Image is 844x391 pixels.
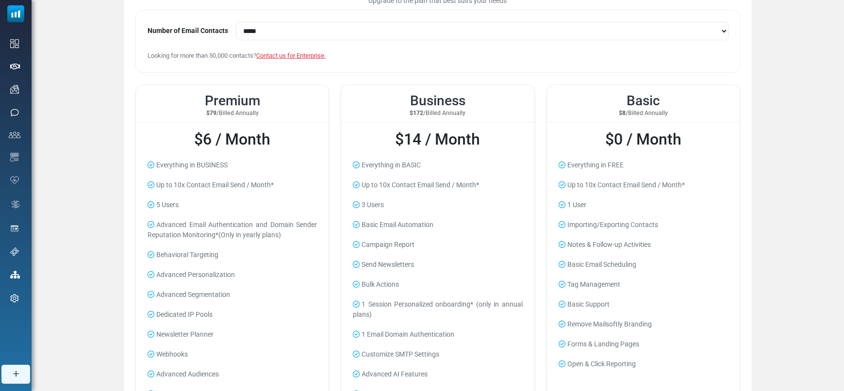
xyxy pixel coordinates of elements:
[10,153,19,162] img: email-templates-icon.svg
[349,156,526,174] li: Everything in BASIC
[349,196,526,214] li: 3 Users
[555,276,732,293] li: Tag Management
[206,110,216,116] strong: $79
[555,216,732,234] li: Importing/Exporting Contacts
[144,286,321,304] li: Advanced Segmentation
[555,176,732,194] li: Up to 10x Contact Email Send / Month*
[10,224,19,233] img: landing_pages.svg
[256,52,326,59] a: Contact us for Enterprise.
[144,216,321,244] li: Advanced Email Authentication and Domain Sender Reputation Monitoring*(Only in yearly plans)
[10,39,19,48] img: dashboard-icon.svg
[555,109,732,117] small: /Billed Annually
[410,93,465,109] span: Business
[410,110,423,116] strong: $172
[349,130,526,148] h2: $14 / Month
[144,156,321,174] li: Everything in BUSINESS
[144,306,321,324] li: Dedicated IP Pools
[555,256,732,274] li: Basic Email Scheduling
[205,93,260,109] span: Premium
[349,365,526,383] li: Advanced AI Features
[144,176,321,194] li: Up to 10x Contact Email Send / Month*
[10,85,19,94] img: campaigns-icon.png
[10,294,19,303] img: settings-icon.svg
[349,295,526,324] li: 1 Session Personalized onboarding* (only in annual plans)
[555,335,732,353] li: Forms & Landing Pages
[10,108,19,117] img: sms-icon.png
[555,156,732,174] li: Everything in FREE
[555,196,732,214] li: 1 User
[144,246,321,264] li: Behavioral Targeting
[349,256,526,274] li: Send Newsletters
[349,176,526,194] li: Up to 10x Contact Email Send / Month*
[555,355,732,373] li: Open & Click Reporting
[555,315,732,333] li: Remove Mailsoftly Branding
[7,5,24,22] img: mailsoftly_icon_blue_white.svg
[349,236,526,254] li: Campaign Report
[10,199,21,210] img: workflow.svg
[10,176,19,184] img: domain-health-icon.svg
[349,276,526,293] li: Bulk Actions
[555,130,732,148] h2: $0 / Month
[555,295,732,313] li: Basic Support
[144,365,321,383] li: Advanced Audiences
[349,216,526,234] li: Basic Email Automation
[144,345,321,363] li: Webhooks
[9,131,20,138] img: contacts-icon.svg
[144,109,321,117] small: /Billed Annually
[349,109,526,117] small: /Billed Annually
[555,236,732,254] li: Notes & Follow-up Activities
[144,130,321,148] h2: $6 / Month
[10,247,19,256] img: support-icon.svg
[144,326,321,343] li: Newsletter Planner
[349,326,526,343] li: 1 Email Domain Authentication
[148,52,326,59] span: Looking for more than 50,000 contacts?
[148,26,228,36] label: Number of Email Contacts
[619,110,626,116] strong: $8
[144,196,321,214] li: 5 Users
[627,93,660,109] span: Basic
[349,345,526,363] li: Customize SMTP Settings
[144,266,321,284] li: Advanced Personalization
